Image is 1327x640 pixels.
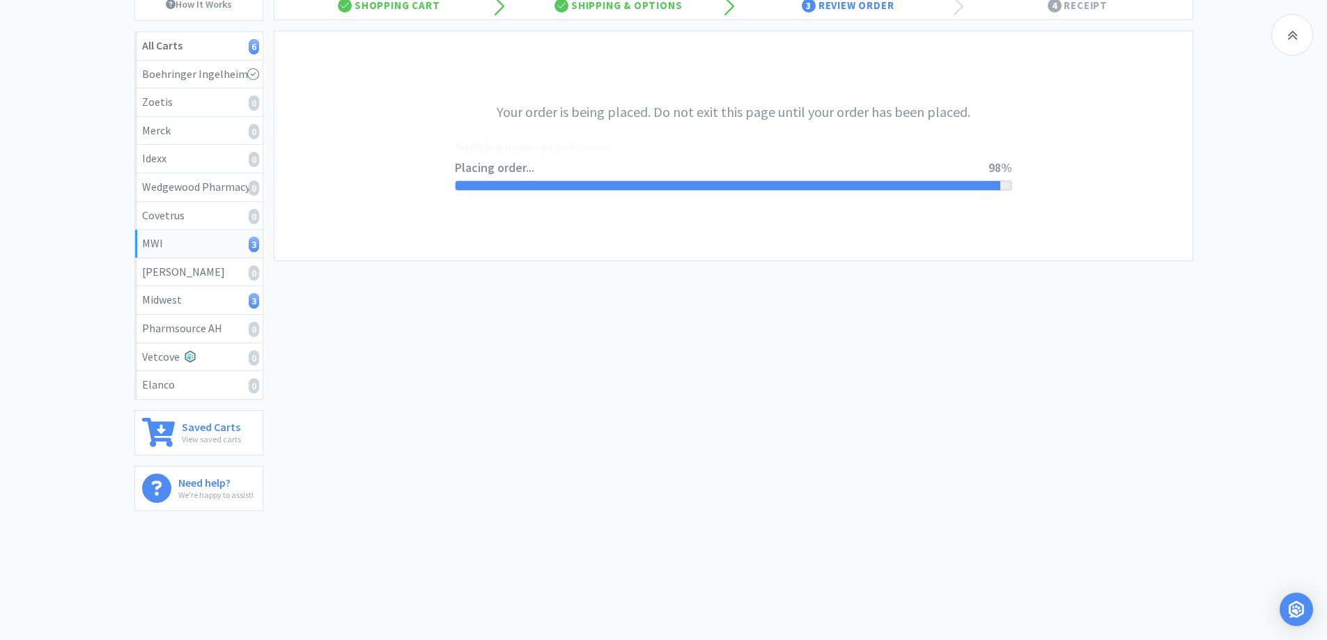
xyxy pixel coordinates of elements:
div: Zoetis [142,93,256,111]
div: [PERSON_NAME] [142,263,256,281]
a: Midwest3 [135,286,263,315]
span: Applying payment selections... [455,137,988,157]
p: View saved carts [182,432,241,446]
i: 0 [249,322,259,337]
a: All Carts6 [135,32,263,61]
a: Boehringer Ingelheim [135,61,263,89]
i: 0 [249,265,259,281]
i: 3 [249,237,259,252]
span: Placing order... [455,158,988,178]
a: [PERSON_NAME]0 [135,258,263,287]
div: Elanco [142,376,256,394]
i: 0 [249,209,259,224]
div: MWI [142,235,256,253]
a: Elanco0 [135,371,263,399]
div: Pharmsource AH [142,320,256,338]
a: Merck0 [135,117,263,146]
i: 0 [249,378,259,393]
a: Saved CartsView saved carts [134,410,263,455]
i: 0 [249,350,259,366]
h6: Need help? [178,474,254,488]
a: Zoetis0 [135,88,263,117]
div: Idexx [142,150,256,168]
h3: Your order is being placed. Do not exit this page until your order has been placed. [455,101,1012,123]
i: 0 [249,180,259,196]
div: Vetcove [142,348,256,366]
div: Covetrus [142,207,256,225]
i: 0 [249,152,259,167]
a: Covetrus0 [135,202,263,231]
i: 6 [249,39,259,54]
div: Merck [142,122,256,140]
a: MWI3 [135,230,263,258]
i: 3 [249,293,259,309]
div: Midwest [142,291,256,309]
i: 0 [249,124,259,139]
a: Vetcove0 [135,343,263,372]
div: Wedgewood Pharmacy [142,178,256,196]
span: 98% [988,159,1012,175]
a: Idexx0 [135,145,263,173]
strong: All Carts [142,38,183,52]
i: 0 [249,95,259,111]
div: Open Intercom Messenger [1280,593,1313,626]
a: Wedgewood Pharmacy0 [135,173,263,202]
h6: Saved Carts [182,418,241,432]
a: Pharmsource AH0 [135,315,263,343]
p: We're happy to assist! [178,488,254,501]
div: Boehringer Ingelheim [142,65,256,84]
